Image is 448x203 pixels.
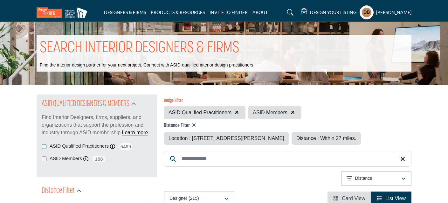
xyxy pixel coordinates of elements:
[50,155,82,162] label: ASID Members
[333,196,365,201] a: View Card
[296,136,356,141] span: Distance : Within 27 miles.
[169,136,284,141] span: Location : [STREET_ADDRESS][PERSON_NAME]
[210,10,248,15] a: INVITE TO FINDER
[40,62,254,68] p: Find the interior design partner for your next project. Connect with ASID-qualified interior desi...
[355,175,372,182] p: Distance
[42,144,46,149] input: Selected ASID Qualified Practitioners checkbox
[341,171,411,185] button: Distance
[151,10,205,15] a: PRODUCTS & RESOURCES
[164,122,361,129] h4: Distance Filter
[169,195,199,202] p: Designer (215)
[42,185,75,197] h2: Distance Filter
[310,10,356,15] h5: DESIGN YOUR LISTING
[252,10,268,15] a: ABOUT
[169,109,231,116] span: ASID Qualified Practitioners
[164,98,301,104] h6: Badge Filter
[92,155,106,163] span: 188
[119,143,133,150] span: 5469
[122,130,148,135] a: Learn more
[50,143,109,150] label: ASID Qualified Practitioners
[360,5,374,19] button: Show hide supplier dropdown
[104,10,146,15] a: DESIGNERS & FIRMS
[301,9,356,16] div: DESIGN YOUR LISTING
[377,196,406,201] a: View List
[342,196,365,201] span: Card View
[42,114,152,136] p: Find Interior Designers, firms, suppliers, and organizations that support the profession and indu...
[37,7,91,18] img: Site Logo
[385,196,406,201] span: List View
[253,109,287,116] span: ASID Members
[42,157,46,161] input: Selected ASID Members checkbox
[40,38,239,58] h1: SEARCH INTERIOR DESIGNERS & FIRMS
[164,151,411,167] input: Search Keyword
[42,98,129,110] h2: ASID QUALIFIED DESIGNERS & MEMBERS
[376,9,411,16] h5: [PERSON_NAME]
[281,7,298,17] a: Search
